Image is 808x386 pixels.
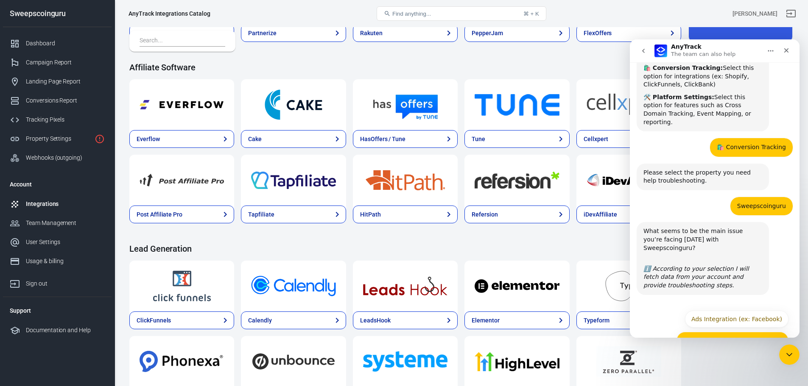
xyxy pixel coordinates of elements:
[464,155,569,205] a: Refersion
[576,130,681,148] a: Cellxpert
[464,261,569,311] a: Elementor
[7,99,163,124] div: Tammy says…
[363,165,447,195] img: HitPath
[576,24,681,42] a: FlexOffers
[576,205,681,223] a: iDevAffiliate
[251,346,336,377] img: Unbounce
[248,316,272,325] div: Calendly
[3,214,112,233] a: Team Management
[779,344,800,365] iframe: Intercom live chat
[363,271,447,301] img: LeadsHook
[3,233,112,252] a: User Settings
[26,77,105,86] div: Landing Page Report
[14,54,132,87] div: Select this option for features such as Cross Domain Tracking, Event Mapping, or reporting.
[248,135,262,144] div: Cake
[26,96,105,105] div: Conversions Report
[7,124,139,151] div: Please select the property you need help troubleshooting.
[241,130,346,148] a: Cake
[26,279,105,288] div: Sign out
[7,183,163,265] div: AnyTrack says…
[14,25,132,50] div: Select this option for integrations (ex: Shopify, ClickFunnels, ClickBank)
[576,261,681,311] a: Typeform
[587,165,671,195] img: iDevAffiliate
[140,271,224,301] img: ClickFunnels
[472,316,500,325] div: Elementor
[26,134,91,143] div: Property Settings
[107,163,156,171] div: Sweepscoinguru
[353,130,458,148] a: HasOffers / Tune
[3,34,112,53] a: Dashboard
[363,346,447,377] img: Systeme.io
[3,91,112,110] a: Conversions Report
[3,194,112,214] a: Integrations
[353,261,458,311] a: LeadsHook
[129,311,234,329] a: ClickFunnels
[3,129,112,148] a: Property Settings
[475,89,559,120] img: Tune
[26,238,105,247] div: User Settings
[353,205,458,223] a: HitPath
[241,205,346,223] a: Tapfiliate
[87,104,156,112] div: 🛍️ Conversion Tracking
[101,158,163,176] div: Sweepscoinguru
[251,271,336,301] img: Calendly
[353,155,458,205] a: HitPath
[3,53,112,72] a: Campaign Report
[360,210,381,219] div: HitPath
[472,210,498,219] div: Refersion
[140,165,224,195] img: Post Affiliate Pro
[360,29,383,38] div: Rakuten
[523,11,539,17] div: ⌘ + K
[241,261,346,311] a: Calendly
[14,188,132,221] div: What seems to be the main issue you’re facing [DATE] with Sweepscoinguru? ​
[251,165,336,195] img: Tapfiliate
[472,135,485,144] div: Tune
[3,252,112,271] a: Usage & billing
[353,24,458,42] a: Rakuten
[781,3,801,24] a: Sign out
[26,153,105,162] div: Webhooks (outgoing)
[140,36,222,47] input: Search...
[26,257,105,266] div: Usage & billing
[26,200,105,208] div: Integrations
[475,165,559,195] img: Refersion
[26,219,105,228] div: Team Management
[475,271,559,301] img: Elementor
[584,135,608,144] div: Cellxpert
[248,29,277,38] div: Partnerize
[3,148,112,167] a: Webhooks (outgoing)
[26,58,105,67] div: Campaign Report
[576,79,681,130] a: Cellxpert
[576,311,681,329] a: Typeform
[14,25,93,32] b: 🛍️ Conversion Tracking:
[137,135,160,144] div: Everflow
[26,326,105,335] div: Documentation and Help
[363,89,447,120] img: HasOffers / Tune
[140,346,224,377] img: Phonexa
[353,311,458,329] a: LeadsHook
[7,183,139,255] div: What seems to be the main issue you’re facing [DATE] with Sweepscoinguru?​ℹ️ According to your se...
[3,72,112,91] a: Landing Page Report
[241,311,346,329] a: Calendly
[3,300,112,321] li: Support
[140,89,224,120] img: Everflow
[137,316,171,325] div: ClickFunnels
[95,134,105,144] svg: Property is not installed yet
[464,130,569,148] a: Tune
[129,62,793,72] h4: Affiliate Software
[26,39,105,48] div: Dashboard
[630,39,800,338] iframe: Intercom live chat
[129,155,234,205] a: Post Affiliate Pro
[475,346,559,377] img: GoHighLevel
[584,29,612,38] div: FlexOffers
[14,226,119,249] i: ℹ️ According to your selection I will fetch data from your account and provide troubleshooting st...
[587,346,671,377] img: ZeroParallel
[587,89,671,120] img: Cellxpert
[3,271,112,293] a: Sign out
[576,155,681,205] a: iDevAffiliate
[14,129,132,146] div: Please select the property you need help troubleshooting.
[584,316,609,325] div: Typeform
[241,24,346,42] a: Partnerize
